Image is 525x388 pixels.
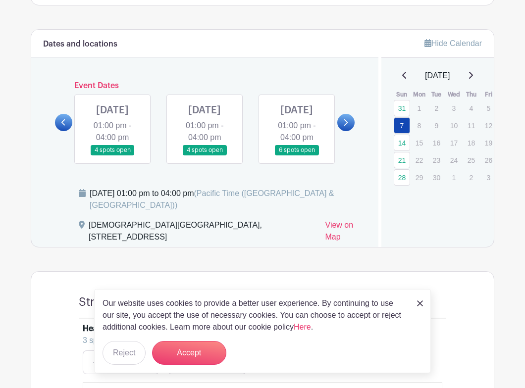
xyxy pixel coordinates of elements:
[393,90,411,99] th: Sun
[411,135,427,150] p: 15
[428,170,445,185] p: 30
[480,152,497,168] p: 26
[463,135,479,150] p: 18
[425,70,450,82] span: [DATE]
[480,100,497,116] p: 5
[90,188,367,211] div: [DATE] 01:00 pm to 04:00 pm
[428,118,445,133] p: 9
[89,219,317,247] div: [DEMOGRAPHIC_DATA][GEOGRAPHIC_DATA], [STREET_ADDRESS]
[72,81,337,91] h6: Event Dates
[417,300,423,306] img: close_button-5f87c8562297e5c2d7936805f587ecaba9071eb48480494691a3f1689db116b3.svg
[394,135,410,151] a: 14
[446,135,462,150] p: 17
[411,100,427,116] p: 1
[480,118,497,133] p: 12
[43,40,117,49] h6: Dates and locations
[446,152,462,168] p: 24
[446,100,462,116] p: 3
[411,118,427,133] p: 8
[294,323,311,331] a: Here
[480,170,497,185] p: 3
[446,118,462,133] p: 10
[103,341,146,365] button: Reject
[445,90,463,99] th: Wed
[463,152,479,168] p: 25
[463,170,479,185] p: 2
[79,295,290,309] h4: Street Corner Care - Volunteer Sign-Up
[463,118,479,133] p: 11
[411,90,428,99] th: Mon
[428,135,445,150] p: 16
[394,152,410,168] a: 21
[428,152,445,168] p: 23
[428,90,445,99] th: Tue
[411,170,427,185] p: 29
[83,350,105,374] a: -
[152,341,226,365] button: Accept
[463,90,480,99] th: Thu
[394,100,410,116] a: 31
[103,297,407,333] p: Our website uses cookies to provide a better user experience. By continuing to use our site, you ...
[424,39,482,48] a: Hide Calendar
[428,100,445,116] p: 2
[480,90,497,99] th: Fri
[394,117,410,134] a: 7
[83,335,434,346] div: 3 spots available
[446,170,462,185] p: 1
[325,219,367,247] a: View on Map
[394,169,410,186] a: 28
[480,135,497,150] p: 19
[83,323,326,335] div: Healthcare Provider (e.g. MD, DO, NP, RN, PA-S, Medical Student)
[411,152,427,168] p: 22
[90,189,334,209] span: (Pacific Time ([GEOGRAPHIC_DATA] & [GEOGRAPHIC_DATA]))
[463,100,479,116] p: 4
